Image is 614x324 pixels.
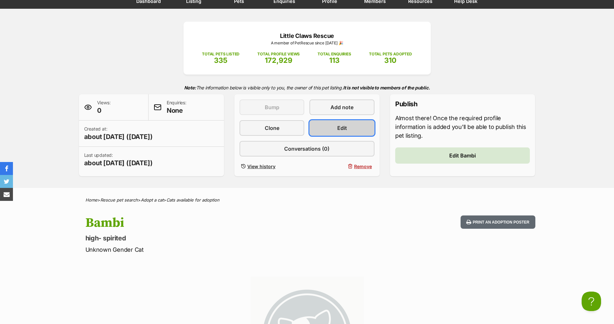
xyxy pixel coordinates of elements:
[97,99,111,115] p: Views:
[240,141,374,156] a: Conversations (0)
[97,106,111,115] span: 0
[84,132,153,141] span: about [DATE] ([DATE])
[309,99,374,115] a: Add note
[318,51,351,57] p: TOTAL ENQUIRIES
[343,85,430,90] strong: It is not visible to members of the public.
[85,215,359,230] h1: Bambi
[214,56,228,64] span: 335
[265,124,279,132] span: Clone
[309,162,374,171] button: Remove
[369,51,412,57] p: TOTAL PETS ADOPTED
[265,103,279,111] span: Bump
[461,215,535,229] button: Print an adoption poster
[384,56,396,64] span: 310
[100,197,138,202] a: Rescue pet search
[284,145,329,153] span: Conversations (0)
[84,158,153,168] span: about [DATE] ([DATE])
[309,120,374,136] a: Edit
[240,162,304,171] a: View history
[69,198,545,202] div: > > >
[330,103,353,111] span: Add note
[85,197,97,202] a: Home
[184,85,196,90] strong: Note:
[193,40,421,46] p: A member of PetRescue since [DATE] 🎉
[240,120,304,136] a: Clone
[193,31,421,40] p: Little Claws Rescue
[202,51,240,57] p: TOTAL PETS LISTED
[141,197,163,202] a: Adopt a cat
[395,99,530,109] p: Publish
[329,56,340,64] span: 113
[395,114,530,140] p: Almost there! Once the required profile information is added you'll be able to publish this pet l...
[85,245,359,254] p: Unknown Gender Cat
[265,56,292,64] span: 172,929
[247,163,275,170] span: View history
[449,152,476,159] span: Edit Bambi
[166,197,219,202] a: Cats available for adoption
[84,126,153,141] p: Created at:
[84,152,153,168] p: Last updated:
[85,234,359,243] p: high- spirited
[167,106,186,115] span: None
[395,147,530,164] a: Edit Bambi
[257,51,300,57] p: TOTAL PROFILE VIEWS
[337,124,347,132] span: Edit
[354,163,372,170] span: Remove
[167,99,186,115] p: Enquiries:
[240,99,304,115] button: Bump
[582,292,601,311] iframe: Help Scout Beacon - Open
[79,81,535,94] p: The information below is visible only to you, the owner of this pet listing.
